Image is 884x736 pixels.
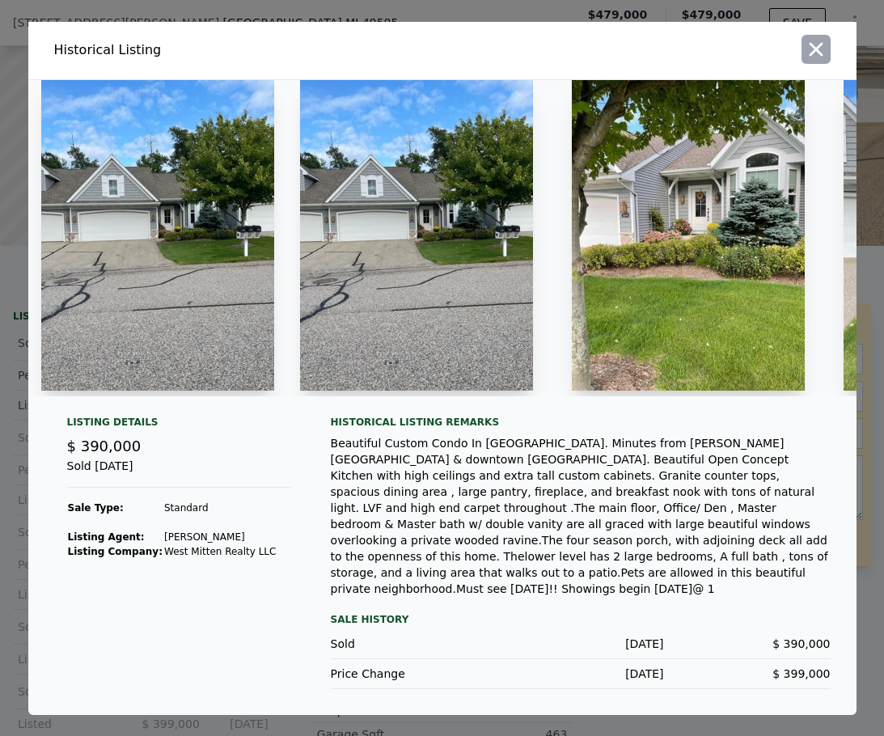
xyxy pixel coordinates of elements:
[331,610,831,629] div: Sale History
[68,502,124,514] strong: Sale Type:
[572,80,805,391] img: Property Img
[772,637,830,650] span: $ 390,000
[54,40,436,60] div: Historical Listing
[497,666,664,682] div: [DATE]
[331,666,497,682] div: Price Change
[163,501,277,515] td: Standard
[300,80,533,391] img: Property Img
[41,80,274,391] img: Property Img
[163,530,277,544] td: [PERSON_NAME]
[68,546,163,557] strong: Listing Company:
[497,636,664,652] div: [DATE]
[331,636,497,652] div: Sold
[163,544,277,559] td: West Mitten Realty LLC
[331,435,831,597] div: Beautiful Custom Condo In [GEOGRAPHIC_DATA]. Minutes from [PERSON_NAME][GEOGRAPHIC_DATA] & downto...
[772,667,830,680] span: $ 399,000
[68,531,145,543] strong: Listing Agent:
[331,416,831,429] div: Historical Listing remarks
[67,458,292,488] div: Sold [DATE]
[67,416,292,435] div: Listing Details
[67,438,142,455] span: $ 390,000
